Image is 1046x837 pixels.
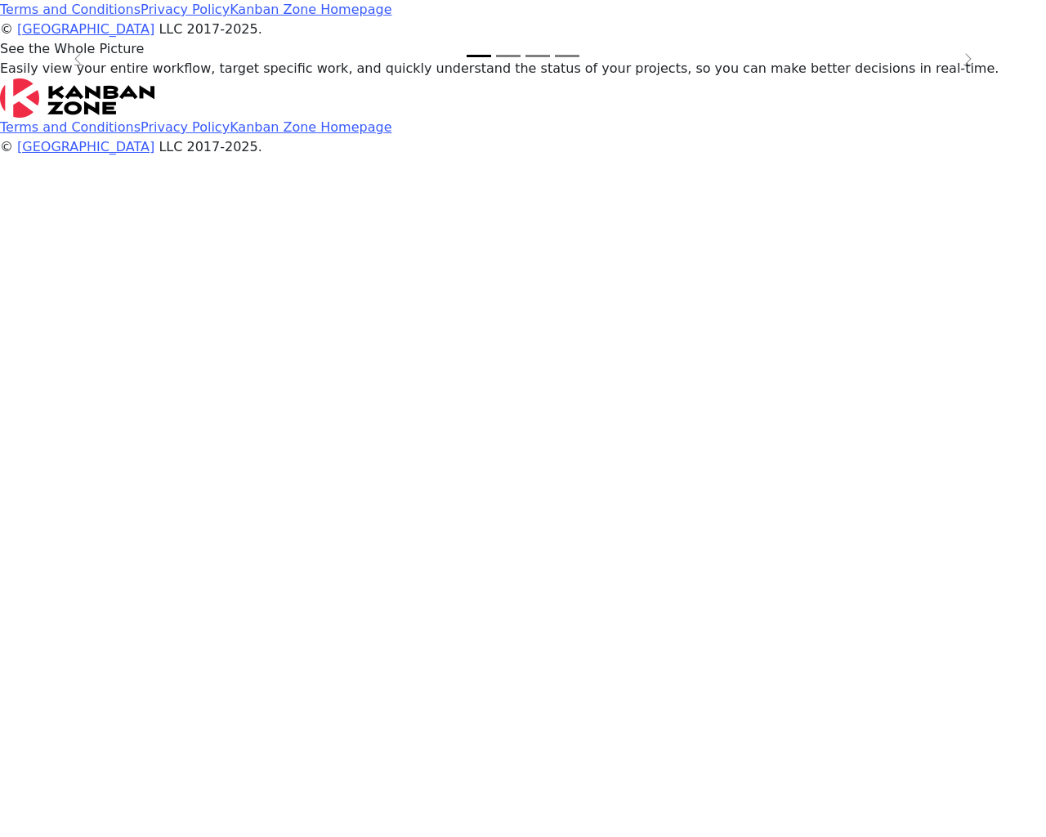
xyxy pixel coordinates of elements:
[555,47,579,65] button: Slide 4
[141,119,230,135] a: Privacy Policy
[230,2,391,17] a: Kanban Zone Homepage
[525,47,550,65] button: Slide 3
[467,47,491,65] button: Slide 1
[17,139,154,154] a: [GEOGRAPHIC_DATA]
[17,21,154,37] a: [GEOGRAPHIC_DATA]
[230,119,391,135] a: Kanban Zone Homepage
[141,2,230,17] a: Privacy Policy
[496,47,521,65] button: Slide 2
